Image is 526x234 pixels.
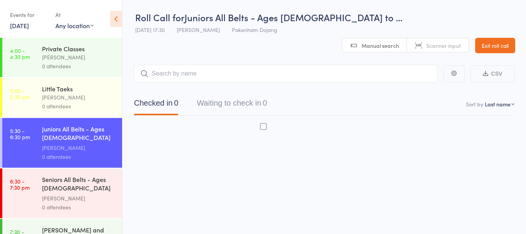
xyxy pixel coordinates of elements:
[135,26,165,34] span: [DATE] 17:30
[2,38,122,77] a: 4:00 -4:30 pmPrivate Classes[PERSON_NAME]0 attendees
[2,168,122,218] a: 6:30 -7:30 pmSeniors All Belts - Ages [DEMOGRAPHIC_DATA] and up[PERSON_NAME]0 attendees
[10,128,30,140] time: 5:30 - 6:30 pm
[2,78,122,117] a: 5:00 -5:30 pmLittle Taeks[PERSON_NAME]0 attendees
[485,100,511,108] div: Last name
[177,26,220,34] span: [PERSON_NAME]
[134,65,437,82] input: Search by name
[42,62,116,71] div: 0 attendees
[232,26,277,34] span: Pakenham Dojang
[10,178,30,190] time: 6:30 - 7:30 pm
[135,11,184,24] span: Roll Call for
[42,93,116,102] div: [PERSON_NAME]
[42,102,116,111] div: 0 attendees
[184,11,402,24] span: Juniors All Belts - Ages [DEMOGRAPHIC_DATA] to …
[42,125,116,143] div: Juniors All Belts - Ages [DEMOGRAPHIC_DATA] yrs
[55,21,94,30] div: Any location
[10,88,30,100] time: 5:00 - 5:30 pm
[42,175,116,194] div: Seniors All Belts - Ages [DEMOGRAPHIC_DATA] and up
[362,42,399,49] span: Manual search
[42,143,116,152] div: [PERSON_NAME]
[42,152,116,161] div: 0 attendees
[42,84,116,93] div: Little Taeks
[42,194,116,203] div: [PERSON_NAME]
[10,8,48,21] div: Events for
[471,66,514,82] button: CSV
[42,44,116,53] div: Private Classes
[263,99,267,107] div: 0
[426,42,461,49] span: Scanner input
[10,21,29,30] a: [DATE]
[42,203,116,212] div: 0 attendees
[55,8,94,21] div: At
[475,38,515,53] a: Exit roll call
[197,95,267,115] button: Waiting to check in0
[134,95,178,115] button: Checked in0
[10,47,30,60] time: 4:00 - 4:30 pm
[2,118,122,168] a: 5:30 -6:30 pmJuniors All Belts - Ages [DEMOGRAPHIC_DATA] yrs[PERSON_NAME]0 attendees
[466,100,483,108] label: Sort by
[42,53,116,62] div: [PERSON_NAME]
[174,99,178,107] div: 0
